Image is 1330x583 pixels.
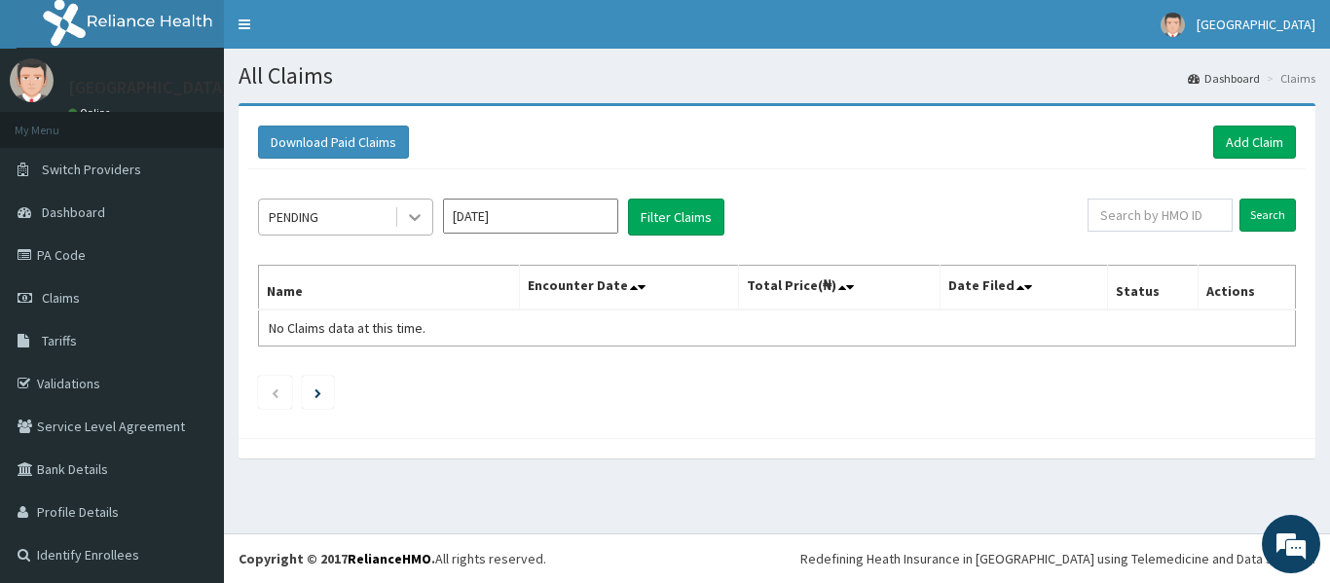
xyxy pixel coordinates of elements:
[68,79,229,96] p: [GEOGRAPHIC_DATA]
[1198,266,1295,310] th: Actions
[1108,266,1199,310] th: Status
[42,332,77,349] span: Tariffs
[314,383,321,401] a: Next page
[259,266,520,310] th: Name
[68,106,115,120] a: Online
[520,266,738,310] th: Encounter Date
[1088,199,1233,232] input: Search by HMO ID
[628,199,724,236] button: Filter Claims
[941,266,1108,310] th: Date Filed
[1161,13,1185,37] img: User Image
[1262,70,1315,87] li: Claims
[443,199,618,234] input: Select Month and Year
[269,207,318,227] div: PENDING
[1188,70,1260,87] a: Dashboard
[1213,126,1296,159] a: Add Claim
[224,533,1330,583] footer: All rights reserved.
[42,289,80,307] span: Claims
[42,203,105,221] span: Dashboard
[800,549,1315,568] div: Redefining Heath Insurance in [GEOGRAPHIC_DATA] using Telemedicine and Data Science!
[1197,16,1315,33] span: [GEOGRAPHIC_DATA]
[1239,199,1296,232] input: Search
[258,126,409,159] button: Download Paid Claims
[239,550,435,567] strong: Copyright © 2017 .
[269,319,425,337] span: No Claims data at this time.
[42,161,141,178] span: Switch Providers
[738,266,941,310] th: Total Price(₦)
[10,58,54,102] img: User Image
[348,550,431,567] a: RelianceHMO
[271,383,279,401] a: Previous page
[239,63,1315,89] h1: All Claims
